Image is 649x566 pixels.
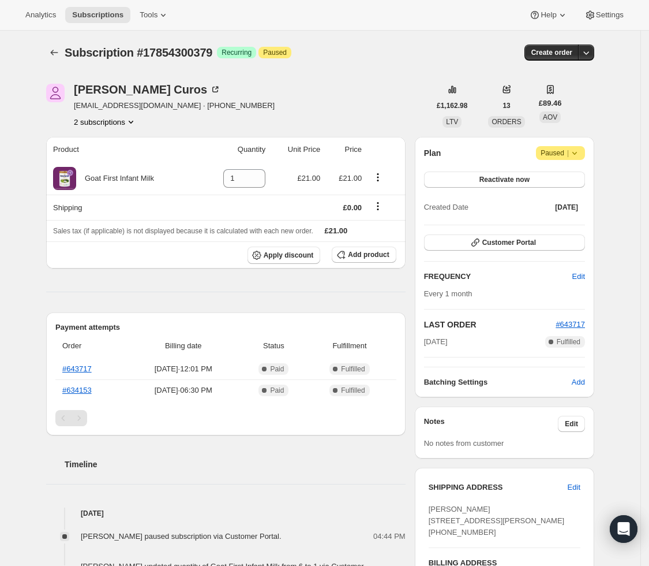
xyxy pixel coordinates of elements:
[548,199,585,215] button: [DATE]
[133,7,176,23] button: Tools
[72,10,123,20] span: Subscriptions
[62,386,92,394] a: #634153
[437,101,467,110] span: £1,162.98
[269,137,324,162] th: Unit Price
[424,377,572,388] h6: Batching Settings
[577,7,631,23] button: Settings
[565,419,578,429] span: Edit
[572,271,585,282] span: Edit
[531,48,572,57] span: Create order
[557,337,580,347] span: Fulfilled
[46,84,65,102] span: Andrei Curos
[568,482,580,493] span: Edit
[556,320,585,329] a: #643717
[541,147,580,159] span: Paused
[482,238,536,247] span: Customer Portal
[522,7,575,23] button: Help
[369,200,387,213] button: Shipping actions
[572,377,585,388] span: Add
[46,508,406,519] h4: [DATE]
[65,459,406,470] h2: Timeline
[539,98,562,109] span: £89.46
[610,515,637,543] div: Open Intercom Messenger
[264,251,314,260] span: Apply discount
[565,373,592,392] button: Add
[496,98,517,114] button: 13
[129,340,238,352] span: Billing date
[492,118,521,126] span: ORDERS
[53,227,313,235] span: Sales tax (if applicable) is not displayed because it is calculated with each new order.
[555,203,578,212] span: [DATE]
[524,44,579,61] button: Create order
[424,202,468,213] span: Created Date
[270,386,284,395] span: Paid
[348,250,389,259] span: Add product
[324,137,365,162] th: Price
[556,319,585,330] button: #643717
[46,44,62,61] button: Subscriptions
[424,234,585,251] button: Customer Portal
[18,7,63,23] button: Analytics
[430,98,474,114] button: £1,162.98
[596,10,624,20] span: Settings
[55,333,126,359] th: Order
[429,482,568,493] h3: SHIPPING ADDRESS
[65,7,130,23] button: Subscriptions
[297,174,320,183] span: £21.00
[541,10,556,20] span: Help
[46,137,201,162] th: Product
[543,113,557,121] span: AOV
[247,247,321,264] button: Apply discount
[53,167,76,190] img: product img
[245,340,303,352] span: Status
[310,340,389,352] span: Fulfillment
[373,531,406,542] span: 04:44 PM
[55,410,396,426] nav: Pagination
[424,416,558,432] h3: Notes
[565,267,592,286] button: Edit
[424,271,572,282] h2: FREQUENCY
[332,247,396,263] button: Add product
[424,439,504,448] span: No notes from customer
[369,171,387,184] button: Product actions
[424,336,448,348] span: [DATE]
[222,48,252,57] span: Recurring
[74,84,221,95] div: [PERSON_NAME] Curos
[55,322,396,333] h2: Payment attempts
[46,195,201,220] th: Shipping
[341,386,365,395] span: Fulfilled
[341,364,365,374] span: Fulfilled
[65,46,212,59] span: Subscription #17854300379
[502,101,510,110] span: 13
[424,172,585,188] button: Reactivate now
[129,363,238,375] span: [DATE] · 12:01 PM
[567,148,569,158] span: |
[74,116,137,128] button: Product actions
[81,532,282,541] span: [PERSON_NAME] paused subscription via Customer Portal.
[74,100,275,111] span: [EMAIL_ADDRESS][DOMAIN_NAME] · [PHONE_NUMBER]
[424,319,556,330] h2: LAST ORDER
[263,48,287,57] span: Paused
[140,10,157,20] span: Tools
[76,173,154,184] div: Goat First Infant Milk
[270,364,284,374] span: Paid
[446,118,458,126] span: LTV
[424,289,472,298] span: Every 1 month
[25,10,56,20] span: Analytics
[558,416,585,432] button: Edit
[561,478,587,497] button: Edit
[201,137,269,162] th: Quantity
[325,226,348,235] span: £21.00
[429,505,565,537] span: [PERSON_NAME] [STREET_ADDRESS][PERSON_NAME] [PHONE_NUMBER]
[62,364,92,373] a: #643717
[129,385,238,396] span: [DATE] · 06:30 PM
[343,203,362,212] span: £0.00
[339,174,362,183] span: £21.00
[424,147,441,159] h2: Plan
[479,175,530,184] span: Reactivate now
